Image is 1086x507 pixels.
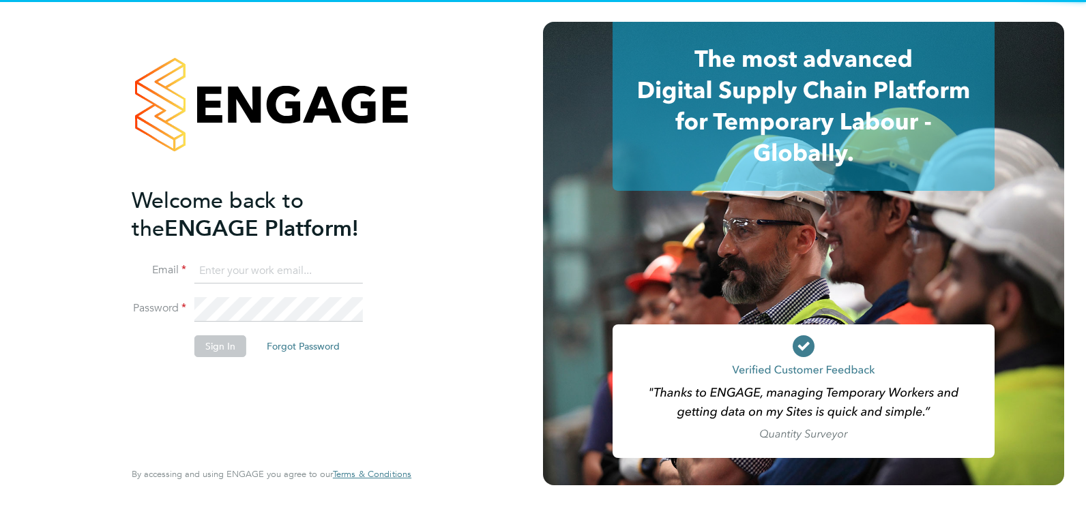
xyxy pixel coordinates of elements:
[256,335,351,357] button: Forgot Password
[132,187,398,243] h2: ENGAGE Platform!
[194,259,363,283] input: Enter your work email...
[132,263,186,277] label: Email
[333,469,411,480] a: Terms & Conditions
[132,301,186,316] label: Password
[132,468,411,480] span: By accessing and using ENGAGE you agree to our
[194,335,246,357] button: Sign In
[132,187,304,242] span: Welcome back to the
